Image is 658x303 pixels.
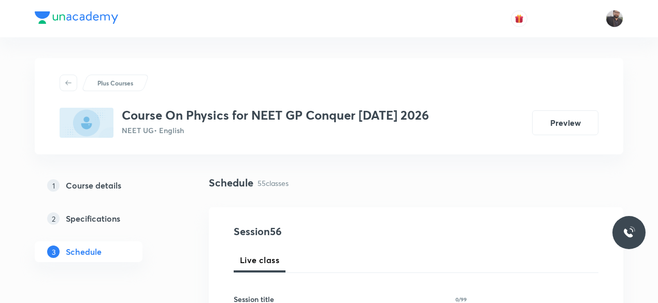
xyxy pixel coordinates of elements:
button: avatar [511,10,527,27]
a: 1Course details [35,175,176,196]
img: Company Logo [35,11,118,24]
p: 0/99 [455,297,467,302]
h5: Course details [66,179,121,192]
a: Company Logo [35,11,118,26]
img: ttu [623,226,635,239]
h4: Session 56 [234,224,423,239]
button: Preview [532,110,598,135]
a: 2Specifications [35,208,176,229]
img: D76C8BAF-84D1-44E1-8A97-F2FA61E54209_plus.png [60,108,113,138]
img: Vishal Choudhary [606,10,623,27]
p: NEET UG • English [122,125,429,136]
h5: Schedule [66,246,102,258]
h5: Specifications [66,212,120,225]
span: Live class [240,254,279,266]
p: 2 [47,212,60,225]
p: 1 [47,179,60,192]
p: 3 [47,246,60,258]
img: avatar [514,14,524,23]
p: 55 classes [258,178,289,189]
p: Plus Courses [97,78,133,88]
h3: Course On Physics for NEET GP Conquer [DATE] 2026 [122,108,429,123]
h4: Schedule [209,175,253,191]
